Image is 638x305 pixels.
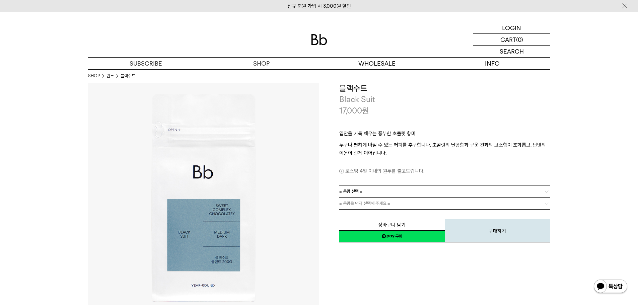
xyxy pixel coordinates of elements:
[435,58,550,69] p: INFO
[473,34,550,46] a: CART (0)
[339,130,550,141] p: 입안을 가득 채우는 풍부한 초콜릿 향미
[311,34,327,45] img: 로고
[121,73,135,79] li: 블랙수트
[339,219,445,231] button: 장바구니 담기
[339,94,550,105] p: Black Suit
[502,22,521,33] p: LOGIN
[593,279,628,295] img: 카카오톡 채널 1:1 채팅 버튼
[362,106,369,116] span: 원
[339,83,550,94] h3: 블랙수트
[339,230,445,242] a: 새창
[339,198,390,209] span: = 용량을 먼저 선택해 주세요 =
[107,73,114,79] a: 원두
[516,34,523,45] p: (0)
[500,46,524,57] p: SEARCH
[204,58,319,69] a: SHOP
[287,3,351,9] a: 신규 회원 가입 시 3,000원 할인
[319,58,435,69] p: WHOLESALE
[339,167,550,175] p: 로스팅 4일 이내의 원두를 출고드립니다.
[88,73,100,79] a: SHOP
[339,141,550,157] p: 누구나 편하게 마실 수 있는 커피를 추구합니다. 초콜릿의 달콤함과 구운 견과의 고소함이 조화롭고, 단맛의 여운이 길게 이어집니다.
[500,34,516,45] p: CART
[339,185,362,197] span: = 용량 선택 =
[339,105,369,117] p: 17,000
[473,22,550,34] a: LOGIN
[445,219,550,242] button: 구매하기
[88,58,204,69] a: SUBSCRIBE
